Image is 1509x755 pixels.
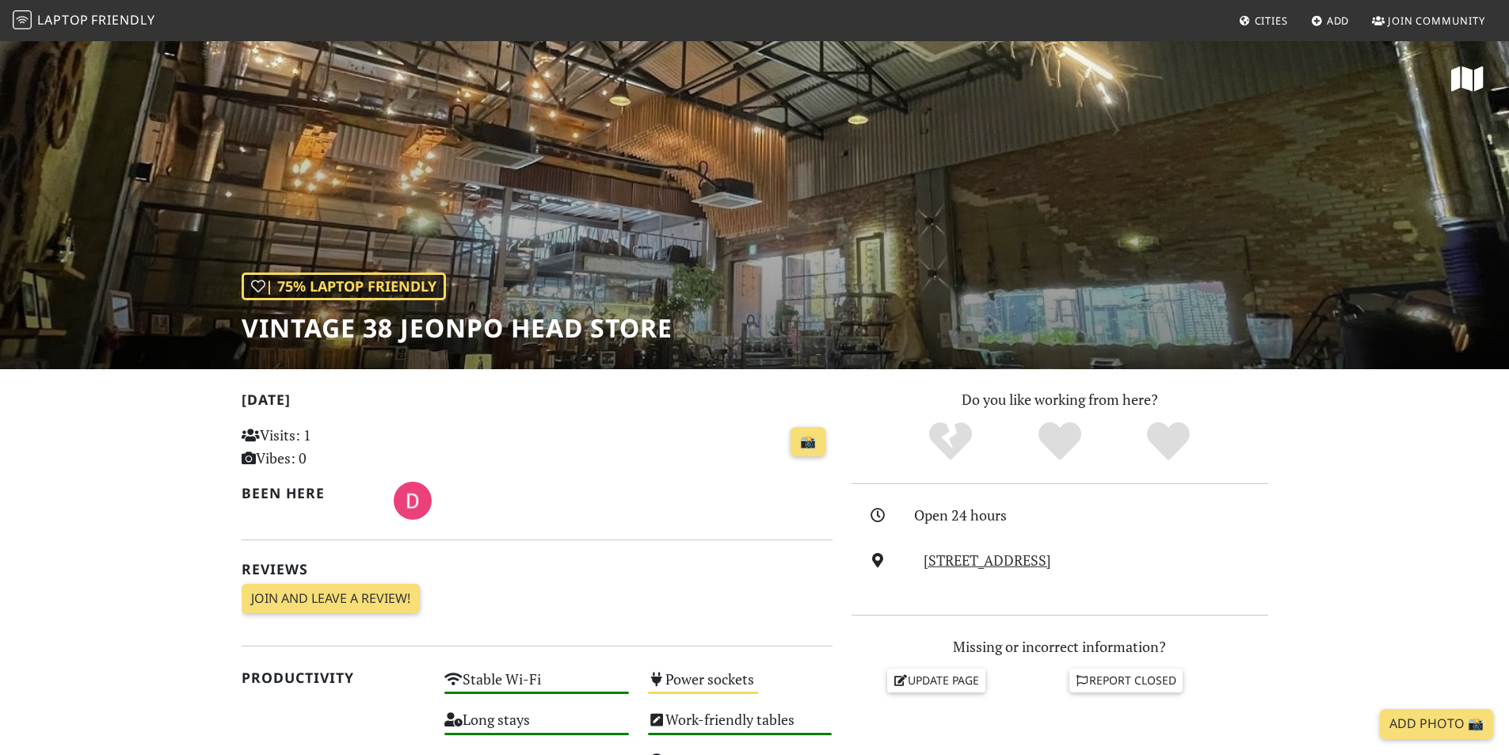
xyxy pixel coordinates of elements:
[91,11,154,29] span: Friendly
[887,669,985,692] a: Update page
[1380,709,1493,739] a: Add Photo 📸
[852,635,1268,658] p: Missing or incorrect information?
[242,669,426,686] h2: Productivity
[242,273,446,300] div: | 75% Laptop Friendly
[638,707,842,747] div: Work-friendly tables
[13,10,32,29] img: LaptopFriendly
[896,420,1005,463] div: No
[242,424,426,470] p: Visits: 1 Vibes: 0
[638,666,842,707] div: Power sockets
[1327,13,1350,28] span: Add
[1114,420,1223,463] div: Definitely!
[242,584,420,614] a: Join and leave a review!
[13,7,155,35] a: LaptopFriendly LaptopFriendly
[435,707,638,747] div: Long stays
[242,561,833,578] h2: Reviews
[394,482,432,520] img: 6362-david.jpg
[914,504,1277,527] div: Open 24 hours
[1366,6,1492,35] a: Join Community
[37,11,89,29] span: Laptop
[1069,669,1183,692] a: Report closed
[1305,6,1356,35] a: Add
[924,551,1051,570] a: [STREET_ADDRESS]
[1233,6,1294,35] a: Cities
[435,666,638,707] div: Stable Wi-Fi
[242,485,375,501] h2: Been here
[242,313,673,343] h1: Vintage 38 Jeonpo Head store
[394,490,432,509] span: David Smith
[242,391,833,414] h2: [DATE]
[1255,13,1288,28] span: Cities
[852,388,1268,411] p: Do you like working from here?
[1005,420,1115,463] div: Yes
[791,427,825,457] a: 📸
[1388,13,1485,28] span: Join Community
